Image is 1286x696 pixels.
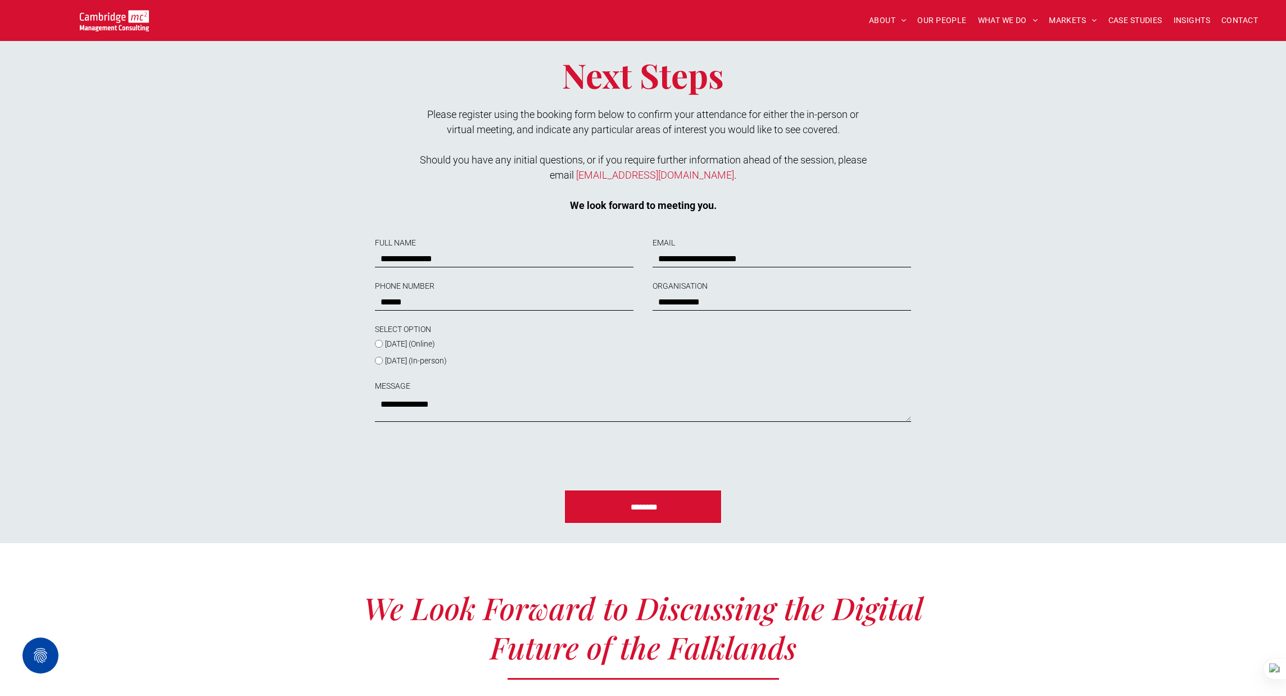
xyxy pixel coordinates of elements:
[912,12,972,29] a: OUR PEOPLE
[1168,12,1216,29] a: INSIGHTS
[385,356,447,365] span: [DATE] (In-person)
[375,340,383,348] input: [DATE] (Online)
[653,280,911,292] label: ORGANISATION
[1043,12,1102,29] a: MARKETS
[427,108,859,135] span: Please register using the booking form below to confirm your attendance for either the in-person ...
[364,588,923,667] span: We Look Forward to Discussing the Digital Future of the Falklands
[576,169,734,181] a: [EMAIL_ADDRESS][DOMAIN_NAME]
[375,280,633,292] label: PHONE NUMBER
[734,169,736,181] span: .
[375,435,546,479] iframe: reCAPTCHA
[1103,12,1168,29] a: CASE STUDIES
[385,339,435,348] span: [DATE] (Online)
[375,357,383,365] input: [DATE] (In-person)
[375,324,541,335] label: SELECT OPTION
[375,237,633,249] label: FULL NAME
[863,12,912,29] a: ABOUT
[375,380,911,392] label: MESSAGE
[80,10,149,31] img: Go to Homepage
[562,52,724,97] span: Next Steps
[972,12,1044,29] a: WHAT WE DO
[570,199,717,211] strong: We look forward to meeting you.
[653,237,911,249] label: EMAIL
[1216,12,1264,29] a: CONTACT
[420,154,867,181] span: Should you have any initial questions, or if you require further information ahead of the session...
